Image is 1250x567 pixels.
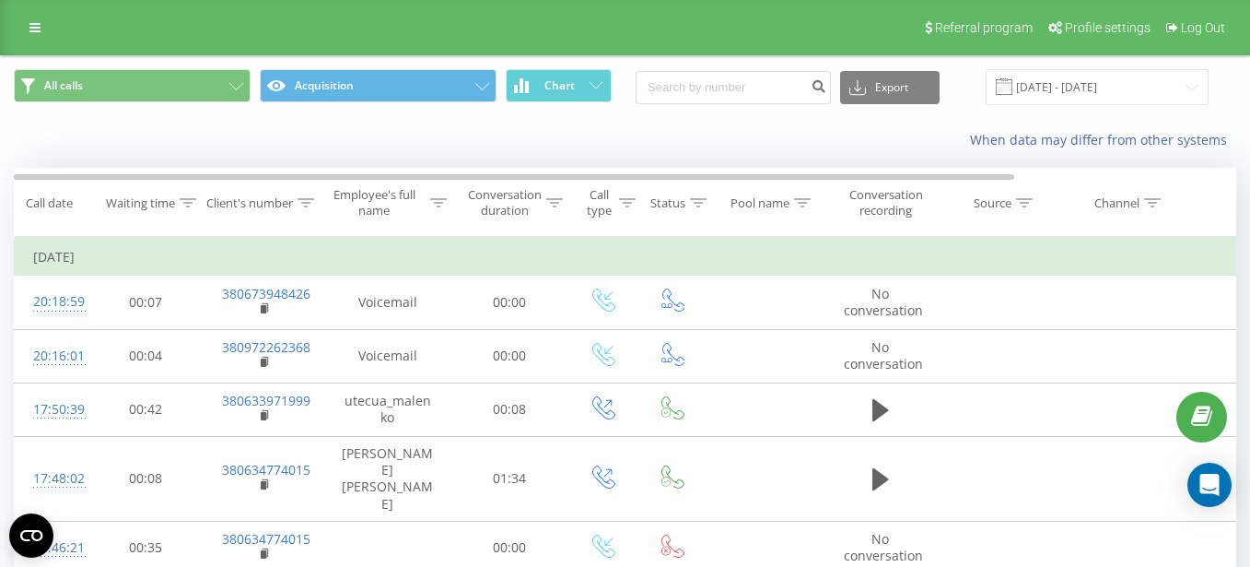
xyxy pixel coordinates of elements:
span: All calls [44,78,83,93]
a: 380634774015 [222,461,310,478]
span: No conversation [844,285,923,319]
button: Open CMP widget [9,514,53,558]
div: 17:50:39 [33,392,70,428]
span: Chart [544,79,575,92]
a: 380673948426 [222,285,310,302]
td: Voicemail [323,329,452,383]
td: Voicemail [323,276,452,329]
span: No conversation [844,530,923,564]
div: Status [650,195,685,211]
div: 20:18:59 [33,284,70,320]
a: 380633971999 [222,392,310,409]
div: Open Intercom Messenger [1187,463,1232,507]
div: Employee's full name [323,187,426,219]
span: Profile settings [1065,20,1151,35]
div: Call type [583,187,614,219]
div: Call date [26,195,73,211]
button: Chart [506,69,612,102]
a: When data may differ from other systems [970,131,1236,148]
div: Conversation recording [841,187,930,219]
div: 17:48:02 [33,461,70,497]
div: Client's number [206,195,293,211]
span: Referral program [935,20,1033,35]
td: [PERSON_NAME] [PERSON_NAME] [323,436,452,521]
td: 00:00 [452,276,567,329]
div: 20:16:01 [33,338,70,374]
a: 380634774015 [222,530,310,548]
div: Waiting time [106,195,175,211]
button: Acquisition [260,69,496,102]
div: Channel [1094,195,1139,211]
input: Search by number [636,71,831,104]
div: Pool name [730,195,789,211]
td: 00:42 [88,383,204,436]
a: 380972262368 [222,338,310,356]
button: All calls [14,69,251,102]
td: 00:08 [452,383,567,436]
td: 00:08 [88,436,204,521]
td: 00:07 [88,276,204,329]
span: Log Out [1181,20,1225,35]
div: 17:46:21 [33,530,70,566]
td: 00:00 [452,329,567,383]
div: Conversation duration [468,187,542,219]
button: Export [840,71,940,104]
td: utecua_malenko [323,383,452,436]
div: Source [974,195,1011,211]
td: 01:34 [452,436,567,521]
td: 00:04 [88,329,204,383]
span: No conversation [844,338,923,372]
